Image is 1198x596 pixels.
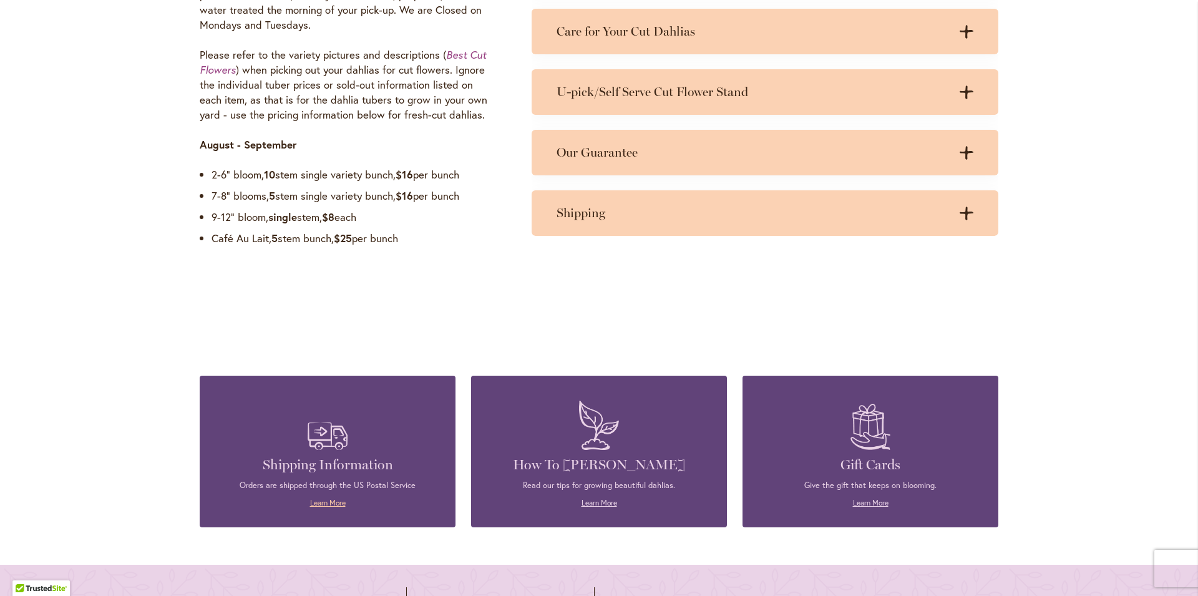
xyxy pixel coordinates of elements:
p: Orders are shipped through the US Postal Service [218,480,437,491]
h4: Gift Cards [761,456,980,474]
h3: U-pick/Self Serve Cut Flower Stand [557,84,948,100]
strong: August - September [200,137,297,152]
a: Learn More [310,498,346,507]
strong: $16 [396,167,413,182]
summary: Our Guarantee [532,130,998,175]
h3: Care for Your Cut Dahlias [557,24,948,39]
strong: 5 [271,231,278,245]
p: Please refer to the variety pictures and descriptions ( ) when picking out your dahlias for cut f... [200,47,495,122]
li: Café Au Lait, stem bunch, per bunch [212,231,495,246]
li: 7-8” blooms, stem single variety bunch, per bunch [212,188,495,203]
p: Read our tips for growing beautiful dahlias. [490,480,708,491]
strong: 10 [264,167,275,182]
summary: Shipping [532,190,998,236]
a: Learn More [853,498,889,507]
h3: Our Guarantee [557,145,948,160]
li: 2-6” bloom, stem single variety bunch, per bunch [212,167,495,182]
h3: Shipping [557,205,948,221]
summary: U-pick/Self Serve Cut Flower Stand [532,69,998,115]
h4: Shipping Information [218,456,437,474]
summary: Care for Your Cut Dahlias [532,9,998,54]
strong: $25 [334,231,352,245]
strong: 5 [269,188,275,203]
a: Best Cut Flowers [200,47,486,77]
strong: $8 [322,210,334,224]
li: 9-12” bloom, stem, each [212,210,495,225]
h4: How To [PERSON_NAME] [490,456,708,474]
strong: single [268,210,297,224]
strong: $16 [396,188,413,203]
p: Give the gift that keeps on blooming. [761,480,980,491]
a: Learn More [582,498,617,507]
